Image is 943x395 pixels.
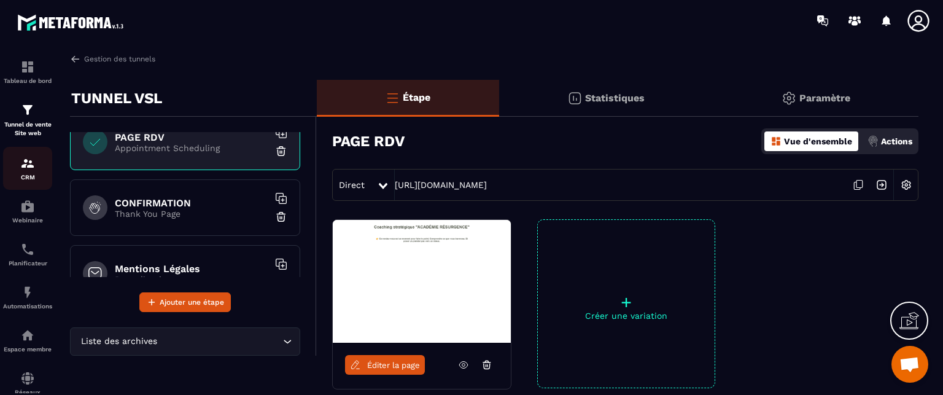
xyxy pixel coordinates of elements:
span: Ajouter une étape [160,296,224,308]
h3: PAGE RDV [332,133,405,150]
span: Éditer la page [367,361,420,370]
img: automations [20,285,35,300]
p: Étape [403,92,430,103]
span: Direct [339,180,365,190]
p: Planificateur [3,260,52,267]
a: formationformationTunnel de vente Site web [3,93,52,147]
a: Éditer la page [345,355,425,375]
p: Automatisations [3,303,52,310]
a: automationsautomationsEspace membre [3,319,52,362]
a: automationsautomationsAutomatisations [3,276,52,319]
div: Ouvrir le chat [891,346,928,383]
img: social-network [20,371,35,386]
h6: Mentions Légales [115,263,268,275]
img: formation [20,156,35,171]
a: automationsautomationsWebinaire [3,190,52,233]
p: Statistiques [585,92,645,104]
img: dashboard-orange.40269519.svg [770,136,782,147]
img: image [333,220,511,343]
p: + [538,294,715,311]
p: Créer une variation [538,311,715,321]
p: Page d'optin [115,275,268,284]
p: TUNNEL VSL [71,86,162,111]
img: setting-gr.5f69749f.svg [782,91,796,106]
img: logo [17,11,128,34]
a: schedulerschedulerPlanificateur [3,233,52,276]
h6: PAGE RDV [115,131,268,143]
a: [URL][DOMAIN_NAME] [395,180,487,190]
p: Paramètre [799,92,850,104]
p: Tableau de bord [3,77,52,84]
img: arrow-next.bcc2205e.svg [870,173,893,197]
p: Vue d'ensemble [784,136,852,146]
p: Thank You Page [115,209,268,219]
img: arrow [70,53,81,65]
img: stats.20deebd0.svg [567,91,582,106]
img: formation [20,60,35,74]
a: Gestion des tunnels [70,53,155,65]
img: automations [20,328,35,343]
button: Ajouter une étape [139,292,231,312]
span: Liste des archives [78,335,160,348]
a: formationformationTableau de bord [3,50,52,93]
img: automations [20,199,35,214]
img: setting-w.858f3a88.svg [894,173,918,197]
img: formation [20,103,35,117]
p: Actions [881,136,912,146]
img: trash [275,211,287,223]
div: Search for option [70,327,300,356]
input: Search for option [160,335,280,348]
a: formationformationCRM [3,147,52,190]
img: trash [275,145,287,157]
img: actions.d6e523a2.png [867,136,879,147]
img: bars-o.4a397970.svg [385,90,400,105]
p: Appointment Scheduling [115,143,268,153]
p: Tunnel de vente Site web [3,120,52,138]
p: Webinaire [3,217,52,224]
img: trash [275,276,287,289]
img: scheduler [20,242,35,257]
p: CRM [3,174,52,181]
p: Espace membre [3,346,52,353]
h6: CONFIRMATION [115,197,268,209]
